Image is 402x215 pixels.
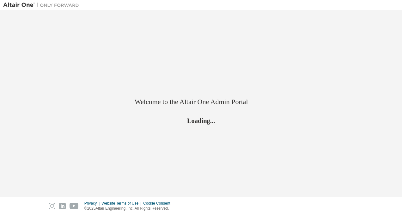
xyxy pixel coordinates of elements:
div: Cookie Consent [143,201,174,206]
img: linkedin.svg [59,203,66,209]
img: Altair One [3,2,82,8]
div: Privacy [84,201,101,206]
div: Website Terms of Use [101,201,143,206]
img: youtube.svg [70,203,79,209]
h2: Welcome to the Altair One Admin Portal [135,97,267,106]
img: instagram.svg [49,203,55,209]
h2: Loading... [135,117,267,125]
p: © 2025 Altair Engineering, Inc. All Rights Reserved. [84,206,174,211]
